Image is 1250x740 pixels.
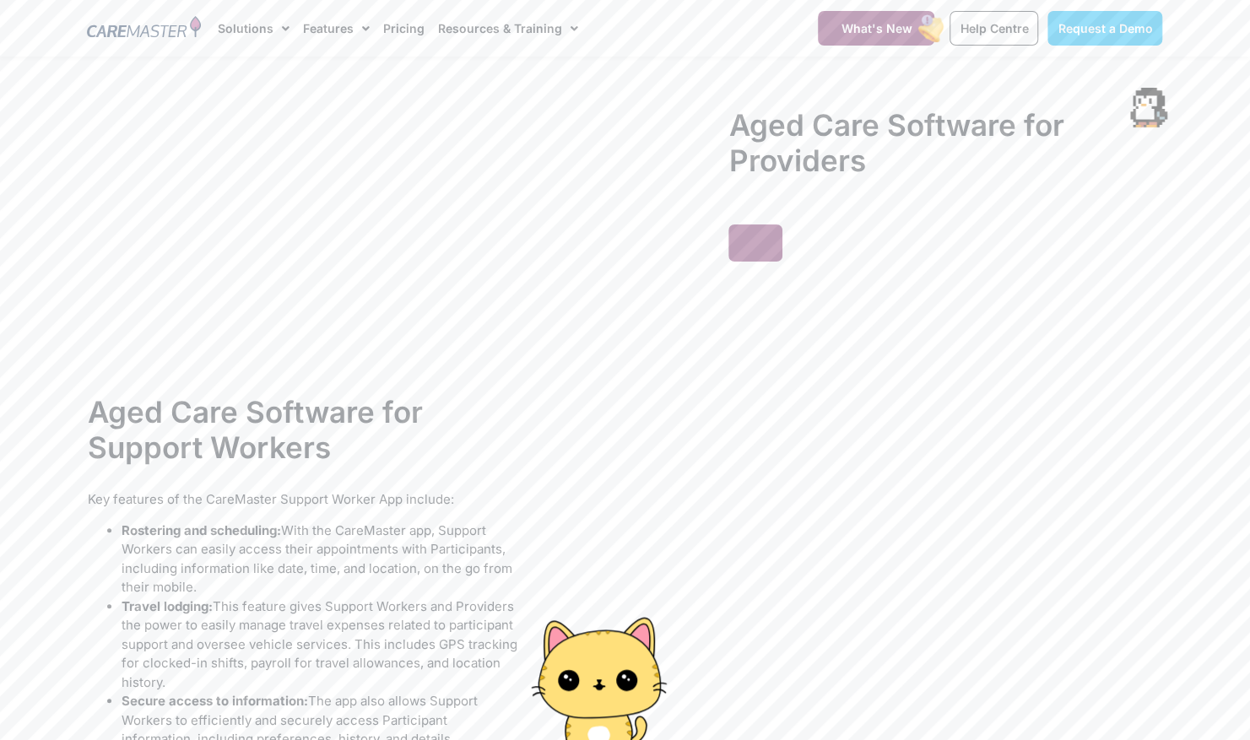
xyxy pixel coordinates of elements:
span: Request a Demo [1058,21,1152,35]
span: Key features of the CareMaster Support Worker App include: [88,491,454,507]
span: This feature gives Support Workers and Providers the power to easily manage travel expenses relat... [122,598,517,690]
b: Rostering and scheduling: [122,522,281,538]
a: Request a Demo [1047,11,1162,46]
a: What's New [818,11,934,46]
h2: Aged Care Software for Providers [728,107,1162,178]
b: Secure access to information: [122,693,308,709]
b: Travel lodging: [122,598,213,614]
span: Help Centre [960,21,1028,35]
span: What's New [841,21,912,35]
h2: Aged Care Software for Support Workers [88,394,522,465]
img: CareMaster Logo [87,16,201,41]
span: With the CareMaster app, Support Workers can easily access their appointments with Participants, ... [122,522,512,596]
a: Help Centre [950,11,1038,46]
